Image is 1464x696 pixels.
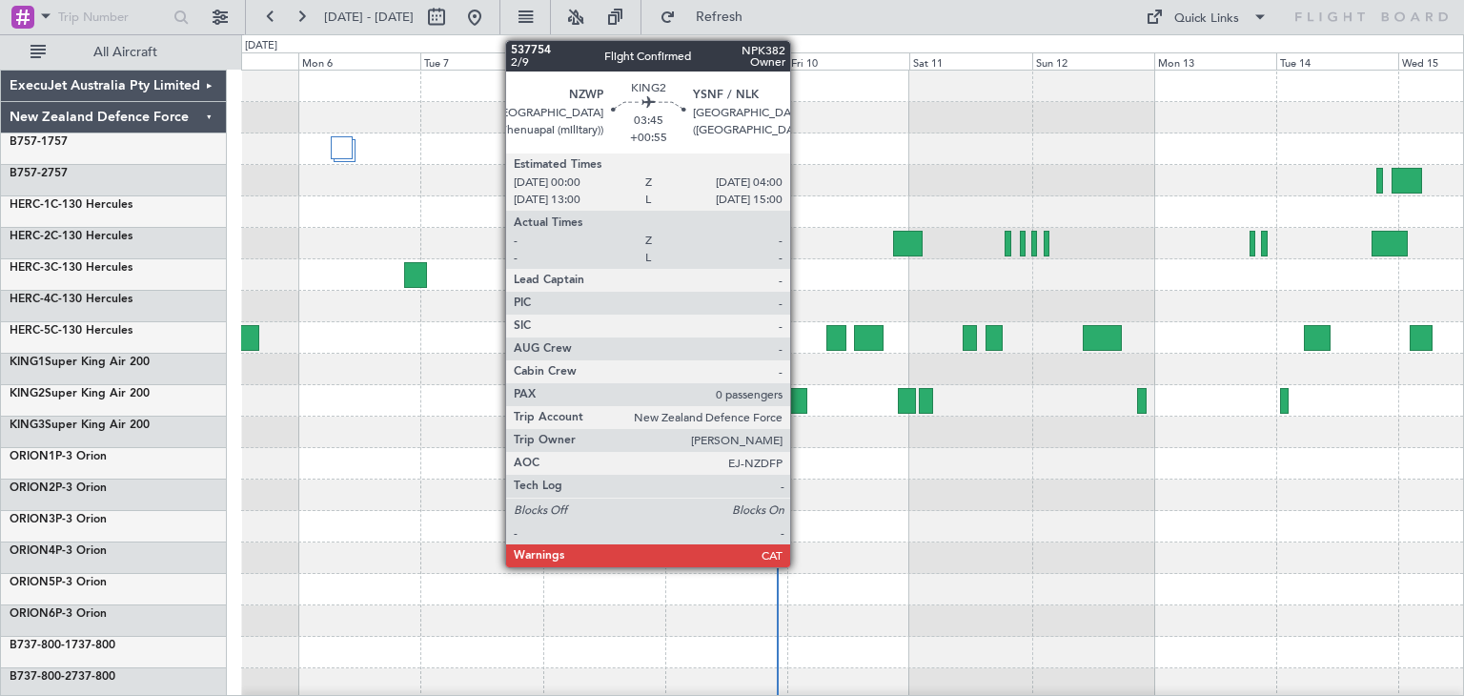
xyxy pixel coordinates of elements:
[10,640,115,651] a: B737-800-1737-800
[10,451,107,462] a: ORION1P-3 Orion
[10,451,55,462] span: ORION1
[420,52,542,70] div: Tue 7
[50,46,201,59] span: All Aircraft
[10,231,132,242] a: HERC-2C-130 Hercules
[10,357,45,368] span: KING1
[10,482,55,494] span: ORION2
[10,168,48,179] span: B757-2
[10,671,115,683] a: B737-800-2737-800
[10,199,51,211] span: HERC-1
[10,199,132,211] a: HERC-1C-130 Hercules
[10,325,51,337] span: HERC-5
[10,294,51,305] span: HERC-4
[10,671,71,683] span: B737-800-2
[1276,52,1398,70] div: Tue 14
[651,2,765,32] button: Refresh
[10,294,132,305] a: HERC-4C-130 Hercules
[10,608,107,620] a: ORION6P-3 Orion
[1032,52,1154,70] div: Sun 12
[10,357,150,368] a: KING1Super King Air 200
[10,640,71,651] span: B737-800-1
[245,38,277,54] div: [DATE]
[10,545,55,557] span: ORION4
[1136,2,1277,32] button: Quick Links
[787,52,909,70] div: Fri 10
[10,136,48,148] span: B757-1
[10,262,132,274] a: HERC-3C-130 Hercules
[680,10,760,24] span: Refresh
[10,514,55,525] span: ORION3
[10,420,45,431] span: KING3
[10,514,107,525] a: ORION3P-3 Orion
[298,52,420,70] div: Mon 6
[665,52,787,70] div: Thu 9
[10,388,45,399] span: KING2
[324,9,414,26] span: [DATE] - [DATE]
[10,136,68,148] a: B757-1757
[10,231,51,242] span: HERC-2
[10,577,107,588] a: ORION5P-3 Orion
[909,52,1031,70] div: Sat 11
[58,3,168,31] input: Trip Number
[10,545,107,557] a: ORION4P-3 Orion
[10,262,51,274] span: HERC-3
[10,168,68,179] a: B757-2757
[543,52,665,70] div: Wed 8
[10,388,150,399] a: KING2Super King Air 200
[1174,10,1239,29] div: Quick Links
[1154,52,1276,70] div: Mon 13
[10,577,55,588] span: ORION5
[10,420,150,431] a: KING3Super King Air 200
[10,608,55,620] span: ORION6
[10,325,132,337] a: HERC-5C-130 Hercules
[10,482,107,494] a: ORION2P-3 Orion
[21,37,207,68] button: All Aircraft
